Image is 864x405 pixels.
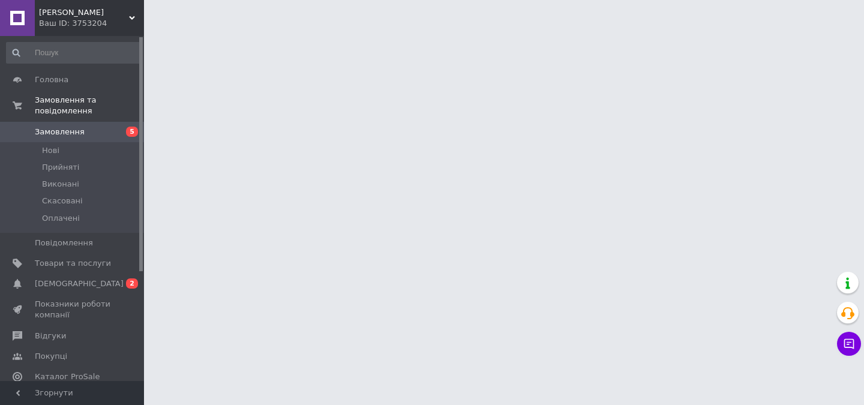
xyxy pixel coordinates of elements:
span: Замовлення та повідомлення [35,95,144,116]
input: Пошук [6,42,142,64]
span: 5 [126,127,138,137]
span: 2 [126,278,138,289]
span: Прийняті [42,162,79,173]
button: Чат з покупцем [837,332,861,356]
span: Показники роботи компанії [35,299,111,320]
div: Ваш ID: 3753204 [39,18,144,29]
span: Відгуки [35,331,66,341]
span: [DEMOGRAPHIC_DATA] [35,278,124,289]
span: Оплачені [42,213,80,224]
span: Замовлення [35,127,85,137]
span: Повідомлення [35,238,93,248]
span: Скасовані [42,196,83,206]
span: Виконані [42,179,79,190]
span: Каталог ProSale [35,371,100,382]
span: Нові [42,145,59,156]
span: Товари та послуги [35,258,111,269]
span: Велгрінс [39,7,129,18]
span: Головна [35,74,68,85]
span: Покупці [35,351,67,362]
